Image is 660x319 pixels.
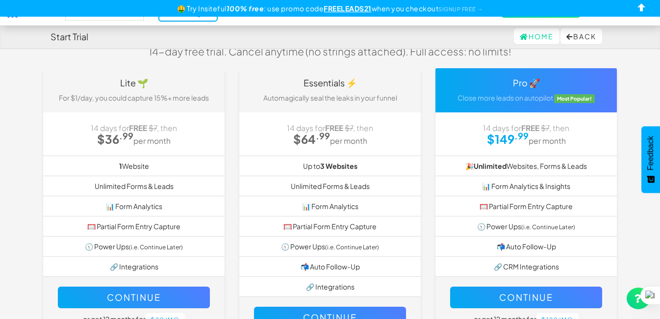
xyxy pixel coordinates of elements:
sup: .99 [316,130,330,141]
li: Website [43,156,225,176]
a: Home [514,28,559,44]
h4: Essentials ⚡ [247,78,413,88]
span: Feedback [646,136,655,170]
strong: $36 [97,132,133,146]
strong: FREE [129,123,147,133]
small: (i.e. Continue Later) [325,243,379,251]
li: 🔗 Integrations [43,256,225,277]
button: Back [560,28,602,44]
li: 📊 Form Analytics & Insights [435,176,617,196]
small: per month [133,136,171,145]
small: per month [330,136,367,145]
span: Close more leads on autopilot [457,93,553,102]
b: 1 [119,161,122,170]
li: 🕥 Power Ups [435,216,617,237]
small: per month [529,136,566,145]
h4: Pro 🚀 [443,78,609,88]
small: (i.e. Continue Later) [129,243,183,251]
li: Up to [239,156,421,176]
strong: $149 [487,132,529,146]
sup: .99 [514,130,529,141]
strong: $64 [293,132,330,146]
p: 14-day free trial. Cancel anytime (no strings attached). Full access: no limits! [141,44,519,58]
li: 📊 Form Analytics [43,196,225,216]
li: 📊 Form Analytics [239,196,421,216]
button: Feedback - Show survey [641,126,660,193]
h4: Lite 🌱 [51,78,217,88]
button: Continue [450,287,602,308]
li: Unlimited Forms & Leads [239,176,421,196]
button: Continue [58,287,210,308]
u: FREELEADS21 [324,4,372,13]
li: 🥅 Partial Form Entry Capture [43,216,225,237]
span: Most Popular! [554,94,595,103]
b: 100% free [227,4,264,13]
small: (i.e. Continue Later) [521,223,575,231]
p: For $1/day, you could capture 15%+ more leads [51,93,217,103]
strong: Unlimited [474,161,507,170]
strong: FREE [521,123,539,133]
li: 🔗 CRM Integrations [435,256,617,277]
strong: FREE [325,123,343,133]
li: 🥅 Partial Form Entry Capture [239,216,421,237]
p: Automagically seal the leaks in your funnel [247,93,413,103]
li: 🔗 Integrations [239,276,421,297]
li: 🕥 Power Ups [43,236,225,257]
li: 📬 Auto Follow-Up [239,256,421,277]
li: 🎉 Websites, Forms & Leads [435,156,617,176]
a: SIGNUP FREE → [438,6,483,12]
strike: $7 [541,123,549,133]
span: 14 days for , then [483,123,569,133]
li: 📬 Auto Follow-Up [435,236,617,257]
li: Unlimited Forms & Leads [43,176,225,196]
strike: $7 [345,123,353,133]
strike: $7 [149,123,157,133]
b: 3 Websites [320,161,357,170]
h4: Start Trial [51,32,88,42]
span: 14 days for , then [287,123,373,133]
sup: .99 [119,130,133,141]
li: 🕥 Power Ups [239,236,421,257]
li: 🥅 Partial Form Entry Capture [435,196,617,216]
span: 14 days for , then [91,123,177,133]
